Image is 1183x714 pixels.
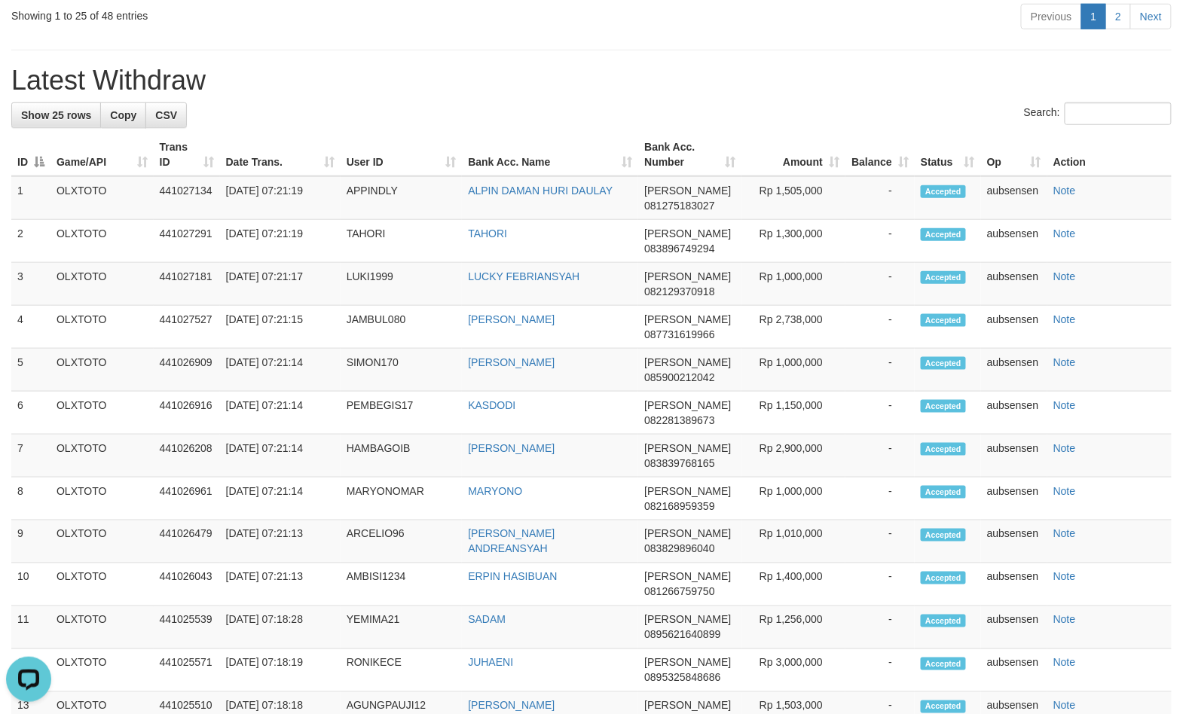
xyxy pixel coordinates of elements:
td: [DATE] 07:21:19 [220,176,341,220]
td: 4 [11,306,50,349]
span: Copy 087731619966 to clipboard [644,328,714,340]
th: Action [1047,133,1172,176]
td: OLXTOTO [50,478,154,520]
span: Accepted [921,615,966,627]
a: KASDODI [468,399,515,411]
td: 441026479 [154,520,220,563]
td: Rp 1,010,000 [741,520,845,563]
a: Next [1130,4,1172,29]
td: 1 [11,176,50,220]
td: Rp 1,000,000 [741,349,845,392]
span: Accepted [921,700,966,713]
td: [DATE] 07:18:19 [220,649,341,692]
td: - [845,306,915,349]
a: MARYONO [468,485,522,497]
td: - [845,349,915,392]
span: Accepted [921,271,966,284]
td: OLXTOTO [50,392,154,435]
a: [PERSON_NAME] [468,442,555,454]
input: Search: [1065,102,1172,125]
td: TAHORI [341,220,463,263]
td: - [845,563,915,606]
a: Previous [1021,4,1081,29]
td: 441027134 [154,176,220,220]
td: PEMBEGIS17 [341,392,463,435]
span: [PERSON_NAME] [644,313,731,325]
span: [PERSON_NAME] [644,657,731,669]
span: [PERSON_NAME] [644,571,731,583]
td: OLXTOTO [50,263,154,306]
span: [PERSON_NAME] [644,614,731,626]
span: Copy 081275183027 to clipboard [644,200,714,212]
a: Note [1053,442,1076,454]
span: [PERSON_NAME] [644,270,731,282]
span: Show 25 rows [21,109,91,121]
td: Rp 1,000,000 [741,478,845,520]
th: Balance: activate to sort column ascending [845,133,915,176]
span: Copy 083829896040 to clipboard [644,543,714,555]
a: Note [1053,227,1076,240]
td: 5 [11,349,50,392]
a: Note [1053,185,1076,197]
td: [DATE] 07:21:14 [220,435,341,478]
span: Accepted [921,400,966,413]
td: YEMIMA21 [341,606,463,649]
td: 12 [11,649,50,692]
a: Copy [100,102,146,128]
span: Accepted [921,185,966,198]
th: Date Trans.: activate to sort column ascending [220,133,341,176]
span: Accepted [921,228,966,241]
td: MARYONOMAR [341,478,463,520]
td: 441027527 [154,306,220,349]
a: Note [1053,485,1076,497]
td: 8 [11,478,50,520]
td: 11 [11,606,50,649]
a: JUHAENI [468,657,513,669]
th: Game/API: activate to sort column ascending [50,133,154,176]
td: APPINDLY [341,176,463,220]
td: aubsensen [981,520,1047,563]
span: Accepted [921,529,966,542]
td: 441027291 [154,220,220,263]
td: OLXTOTO [50,220,154,263]
td: - [845,220,915,263]
td: 441025539 [154,606,220,649]
span: [PERSON_NAME] [644,442,731,454]
td: RONIKECE [341,649,463,692]
td: - [845,478,915,520]
td: OLXTOTO [50,176,154,220]
td: aubsensen [981,176,1047,220]
span: Copy 081266759750 to clipboard [644,586,714,598]
td: Rp 3,000,000 [741,649,845,692]
td: [DATE] 07:21:19 [220,220,341,263]
a: 2 [1105,4,1131,29]
a: 1 [1081,4,1107,29]
td: [DATE] 07:21:15 [220,306,341,349]
span: Accepted [921,572,966,584]
td: ARCELIO96 [341,520,463,563]
td: Rp 2,900,000 [741,435,845,478]
th: Bank Acc. Number: activate to sort column ascending [638,133,741,176]
span: [PERSON_NAME] [644,700,731,712]
td: 441026961 [154,478,220,520]
th: Op: activate to sort column ascending [981,133,1047,176]
td: OLXTOTO [50,435,154,478]
td: aubsensen [981,220,1047,263]
label: Search: [1024,102,1172,125]
a: ALPIN DAMAN HURI DAULAY [468,185,613,197]
td: LUKI1999 [341,263,463,306]
a: [PERSON_NAME] ANDREANSYAH [468,528,555,555]
a: Note [1053,614,1076,626]
a: SADAM [468,614,506,626]
td: OLXTOTO [50,649,154,692]
td: HAMBAGOIB [341,435,463,478]
a: Show 25 rows [11,102,101,128]
span: Copy 083839768165 to clipboard [644,457,714,469]
td: [DATE] 07:21:14 [220,478,341,520]
th: Trans ID: activate to sort column ascending [154,133,220,176]
td: aubsensen [981,563,1047,606]
span: Copy 083896749294 to clipboard [644,243,714,255]
td: - [845,263,915,306]
span: Copy [110,109,136,121]
span: [PERSON_NAME] [644,399,731,411]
